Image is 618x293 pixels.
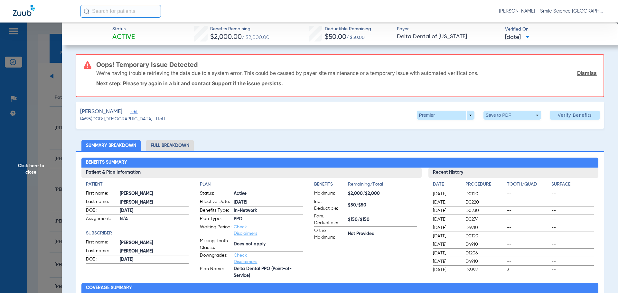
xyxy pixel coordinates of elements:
[550,111,600,120] button: Verify Benefits
[348,231,417,237] span: Not Provided
[86,248,117,255] span: Last name:
[465,216,505,223] span: D0274
[507,224,549,231] span: --
[433,207,460,214] span: [DATE]
[348,190,417,197] span: $2,000/$2,000
[465,191,505,197] span: D0120
[465,233,505,239] span: D0120
[314,213,346,226] span: Fam. Deductible:
[86,190,117,198] span: First name:
[551,233,594,239] span: --
[465,258,505,265] span: D4910
[551,191,594,197] span: --
[507,199,549,206] span: --
[507,258,549,265] span: --
[507,181,549,190] app-breakdown-title: Tooth/Quad
[465,250,505,256] span: D1206
[428,168,599,178] h3: Recent History
[465,224,505,231] span: D4910
[120,199,189,206] span: [PERSON_NAME]
[234,241,303,248] span: Does not apply
[200,238,231,251] span: Missing Tooth Clause:
[112,26,135,32] span: Status
[96,61,597,68] h3: Oops! Temporary Issue Detected
[465,181,505,190] app-breakdown-title: Procedure
[200,252,231,265] span: Downgrades:
[120,207,189,214] span: [DATE]
[120,256,189,263] span: [DATE]
[586,262,618,293] iframe: Chat Widget
[120,240,189,246] span: [PERSON_NAME]
[86,181,189,188] app-breakdown-title: Patient
[200,181,303,188] h4: Plan
[146,140,194,151] li: Full Breakdown
[112,33,135,42] span: Active
[551,207,594,214] span: --
[234,216,303,223] span: PPO
[465,199,505,206] span: D0220
[234,207,303,214] span: In-Network
[234,269,303,276] span: Delta Dental PPO (Point-of-Service)
[200,224,231,237] span: Waiting Period:
[348,202,417,209] span: $50/$50
[81,168,422,178] h3: Patient & Plan Information
[465,181,505,188] h4: Procedure
[551,250,594,256] span: --
[433,233,460,239] span: [DATE]
[433,258,460,265] span: [DATE]
[200,190,231,198] span: Status:
[551,181,594,188] h4: Surface
[242,35,269,40] span: / $2,000.00
[433,224,460,231] span: [DATE]
[84,8,89,14] img: Search Icon
[433,181,460,190] app-breakdown-title: Date
[13,5,35,16] img: Zuub Logo
[86,230,189,237] h4: Subscriber
[465,241,505,248] span: D4910
[433,241,460,248] span: [DATE]
[348,181,417,190] span: Remaining/Total
[96,70,478,76] p: We’re having trouble retrieving the data due to a system error. This could be caused by payer sit...
[499,8,605,14] span: [PERSON_NAME] - Smile Science [GEOGRAPHIC_DATA]
[551,267,594,273] span: --
[507,207,549,214] span: --
[465,207,505,214] span: D0230
[507,233,549,239] span: --
[505,33,530,41] span: [DATE]
[234,190,303,197] span: Active
[348,216,417,223] span: $150/$150
[210,34,242,41] span: $2,000.00
[80,116,165,123] span: (4695) DOB: [DEMOGRAPHIC_DATA] - HoH
[507,216,549,223] span: --
[433,267,460,273] span: [DATE]
[507,241,549,248] span: --
[551,216,594,223] span: --
[80,5,161,18] input: Search for patients
[210,26,269,32] span: Benefits Remaining
[86,207,117,215] span: DOB:
[433,181,460,188] h4: Date
[551,258,594,265] span: --
[80,108,122,116] span: [PERSON_NAME]
[96,80,597,87] p: Next step: Please try again in a bit and contact Support if the issue persists.
[551,181,594,190] app-breakdown-title: Surface
[84,61,91,69] img: error-icon
[507,181,549,188] h4: Tooth/Quad
[433,250,460,256] span: [DATE]
[130,110,136,116] span: Edit
[200,215,231,223] span: Plan Type:
[397,26,500,32] span: Payer
[551,224,594,231] span: --
[81,140,141,151] li: Summary Breakdown
[234,253,257,264] a: Check Disclaimers
[314,227,346,241] span: Ortho Maximum:
[417,111,474,120] button: Premier
[346,35,365,40] span: / $50.00
[200,198,231,206] span: Effective Date:
[433,216,460,223] span: [DATE]
[120,216,189,223] span: N/A
[314,181,348,190] app-breakdown-title: Benefits
[507,250,549,256] span: --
